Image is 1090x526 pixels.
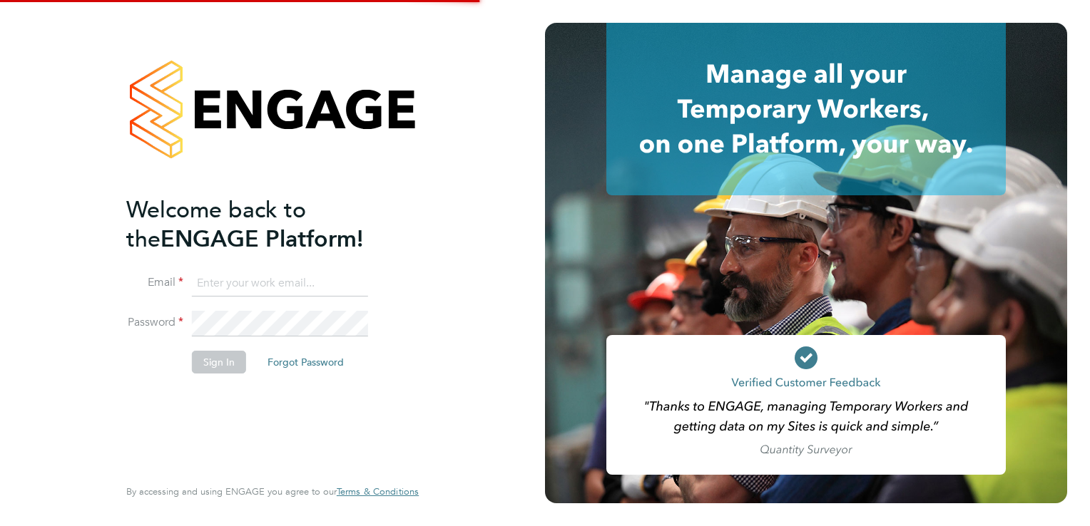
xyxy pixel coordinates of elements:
[126,485,419,497] span: By accessing and using ENGAGE you agree to our
[126,275,183,290] label: Email
[126,196,306,253] span: Welcome back to the
[126,315,183,330] label: Password
[126,195,404,254] h2: ENGAGE Platform!
[192,271,368,296] input: Enter your work email...
[337,486,419,497] a: Terms & Conditions
[192,351,246,373] button: Sign In
[256,351,355,373] button: Forgot Password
